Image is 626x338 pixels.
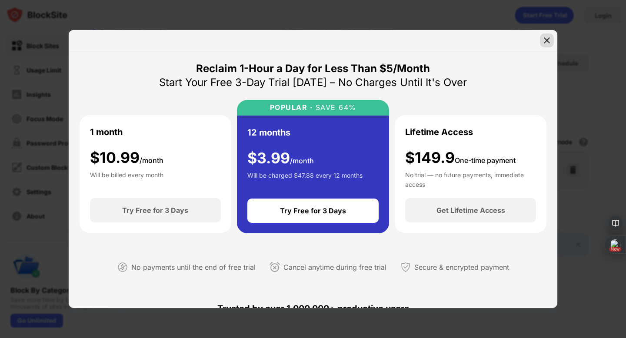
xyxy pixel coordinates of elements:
[90,170,163,188] div: Will be billed every month
[117,262,128,272] img: not-paying
[90,149,163,167] div: $ 10.99
[131,261,256,274] div: No payments until the end of free trial
[79,288,547,329] div: Trusted by over 1,000,000+ productive users
[280,206,346,215] div: Try Free for 3 Days
[196,62,430,76] div: Reclaim 1-Hour a Day for Less Than $5/Month
[140,156,163,165] span: /month
[400,262,411,272] img: secured-payment
[414,261,509,274] div: Secure & encrypted payment
[247,171,363,188] div: Will be charged $47.88 every 12 months
[283,261,386,274] div: Cancel anytime during free trial
[405,126,473,139] div: Lifetime Access
[270,103,313,112] div: POPULAR ·
[159,76,467,89] div: Start Your Free 3-Day Trial [DATE] – No Charges Until It's Over
[247,149,314,167] div: $ 3.99
[405,170,536,188] div: No trial — no future payments, immediate access
[122,206,188,215] div: Try Free for 3 Days
[405,149,516,167] div: $149.9
[247,126,290,139] div: 12 months
[436,206,505,215] div: Get Lifetime Access
[270,262,280,272] img: cancel-anytime
[290,156,314,165] span: /month
[313,103,356,112] div: SAVE 64%
[90,126,123,139] div: 1 month
[455,156,516,165] span: One-time payment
